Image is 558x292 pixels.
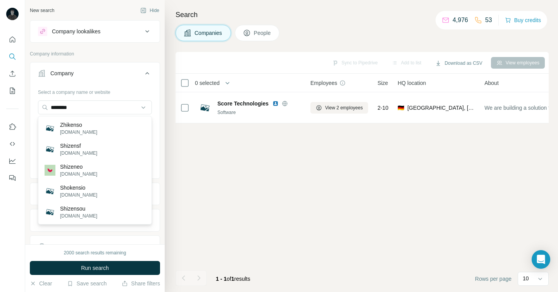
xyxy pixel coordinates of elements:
span: Run search [81,264,109,272]
div: Annual revenue ($) [50,243,96,251]
span: 0 selected [195,79,220,87]
span: Rows per page [475,275,511,283]
p: [DOMAIN_NAME] [60,129,97,136]
p: [DOMAIN_NAME] [60,213,97,219]
span: Size [377,79,388,87]
span: People [254,29,272,37]
img: Shizensou [45,207,55,218]
button: HQ location1 [30,211,160,230]
span: 🇩🇪 [398,104,404,112]
p: [DOMAIN_NAME] [60,171,97,178]
img: Zhikenso [45,123,55,134]
p: Zhikenso [60,121,97,129]
div: 2000 search results remaining [64,249,126,256]
span: 1 - 1 [216,276,227,282]
button: Company lookalikes [30,22,160,41]
button: Clear [30,280,52,287]
p: [DOMAIN_NAME] [60,150,97,157]
button: View 2 employees [310,102,368,114]
p: Company information [30,50,160,57]
button: Dashboard [6,154,19,168]
span: of [227,276,231,282]
p: 4,976 [453,16,468,25]
div: Company lookalikes [52,28,100,35]
p: [DOMAIN_NAME] [60,192,97,199]
button: Buy credits [505,15,541,26]
p: Shokensio [60,184,97,192]
span: About [484,79,499,87]
button: Feedback [6,171,19,185]
span: View 2 employees [325,104,363,111]
p: 53 [485,16,492,25]
img: Avatar [6,8,19,20]
button: Hide [135,5,165,16]
span: results [216,276,250,282]
span: Companies [195,29,223,37]
p: Shizensf [60,142,97,150]
img: Shokensio [45,186,55,197]
p: 10 [523,275,529,282]
button: Save search [67,280,107,287]
button: Use Surfe on LinkedIn [6,120,19,134]
div: Company [50,69,74,77]
div: Select a company name or website [38,86,152,96]
button: Annual revenue ($) [30,237,160,256]
p: Shizensou [60,205,97,213]
p: Shizeneo [60,163,97,171]
img: Shizensf [45,144,55,155]
h4: Search [176,9,549,20]
button: Industry [30,185,160,203]
button: Share filters [122,280,160,287]
button: Use Surfe API [6,137,19,151]
button: Enrich CSV [6,67,19,81]
img: Shizeneo [45,165,55,176]
button: My lists [6,84,19,98]
div: Open Intercom Messenger [532,250,550,269]
img: Logo of Score Technologies [199,102,211,114]
div: New search [30,7,54,14]
span: 1 [231,276,234,282]
span: Employees [310,79,337,87]
button: Download as CSV [430,57,487,69]
div: Software [217,109,301,116]
button: Run search [30,261,160,275]
button: Search [6,50,19,64]
span: 2-10 [377,104,388,112]
img: LinkedIn logo [272,100,279,107]
span: Score Technologies [217,100,269,107]
span: HQ location [398,79,426,87]
span: [GEOGRAPHIC_DATA], [GEOGRAPHIC_DATA] [407,104,475,112]
button: Company [30,64,160,86]
button: Quick start [6,33,19,47]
